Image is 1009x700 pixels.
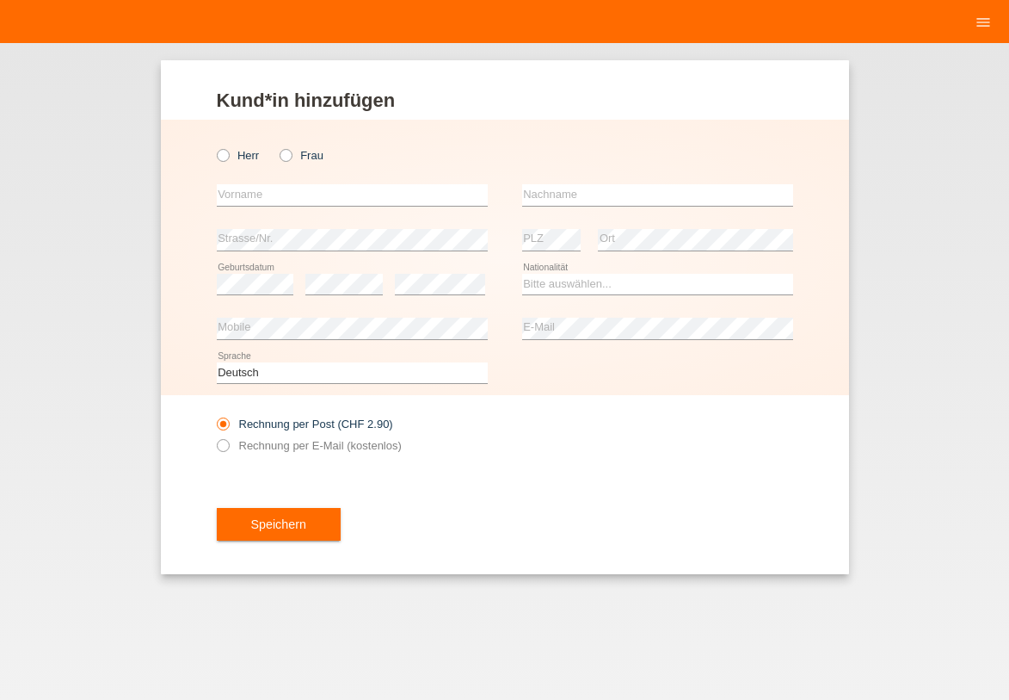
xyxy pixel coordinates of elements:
[217,90,793,111] h1: Kund*in hinzufügen
[966,16,1000,27] a: menu
[217,149,228,160] input: Herr
[217,508,341,541] button: Speichern
[251,517,306,531] span: Speichern
[975,14,992,31] i: menu
[280,149,323,162] label: Frau
[217,418,228,439] input: Rechnung per Post (CHF 2.90)
[217,439,402,452] label: Rechnung per E-Mail (kostenlos)
[217,149,260,162] label: Herr
[280,149,291,160] input: Frau
[217,418,393,431] label: Rechnung per Post (CHF 2.90)
[217,439,228,461] input: Rechnung per E-Mail (kostenlos)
